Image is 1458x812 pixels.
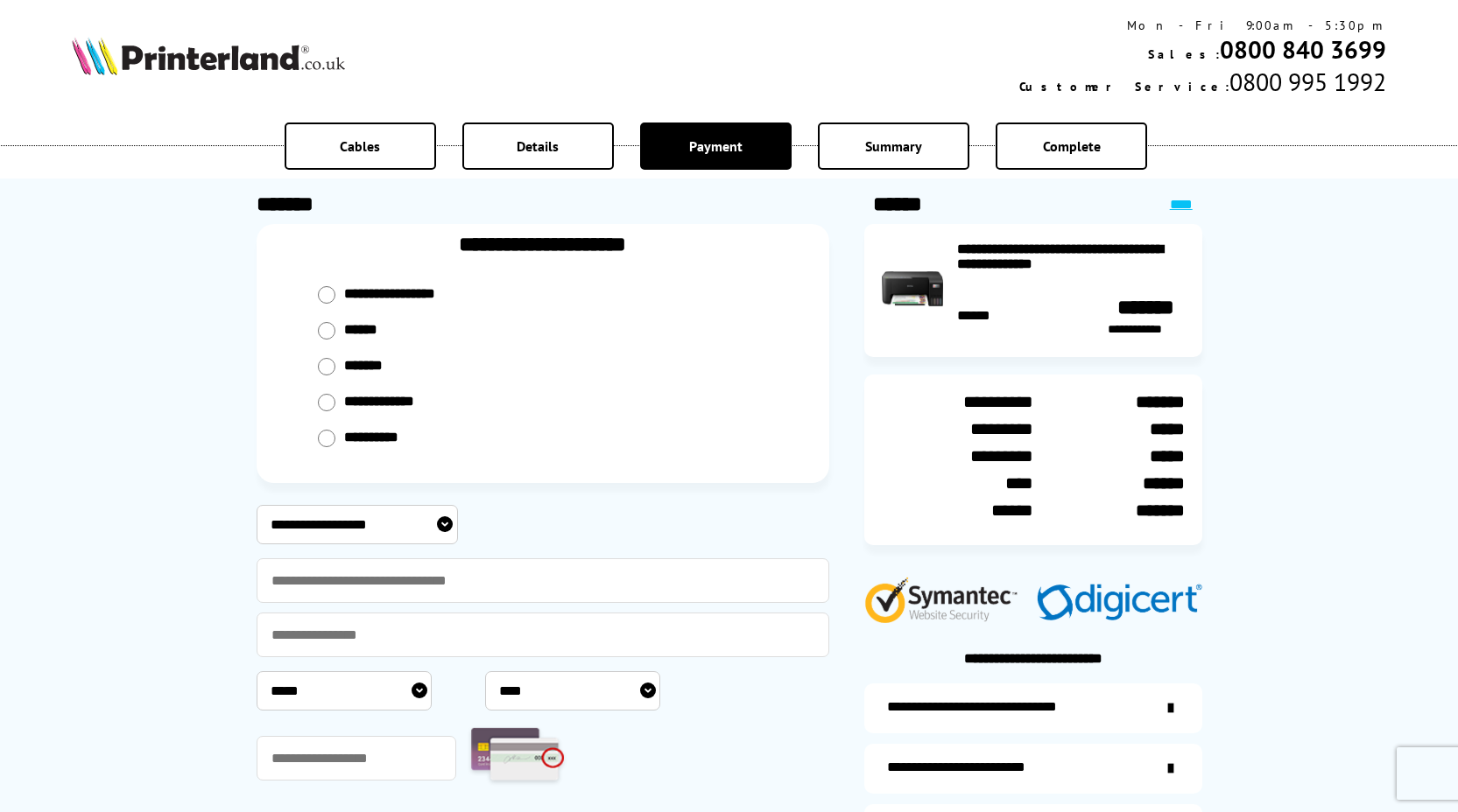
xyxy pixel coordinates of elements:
[517,137,559,155] span: Details
[1220,33,1386,66] a: 0800 840 3699
[1043,137,1101,155] span: Complete
[1148,46,1220,62] span: Sales:
[865,137,922,155] span: Summary
[340,137,380,155] span: Cables
[72,37,345,75] img: Printerland Logo
[1019,79,1229,94] span: Customer Service:
[1019,17,1386,33] div: Mon - Fri 9:00am - 5:30pm
[689,137,743,155] span: Payment
[864,683,1202,733] a: additional-ink
[1229,66,1386,98] span: 0800 995 1992
[864,744,1202,794] a: items-arrive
